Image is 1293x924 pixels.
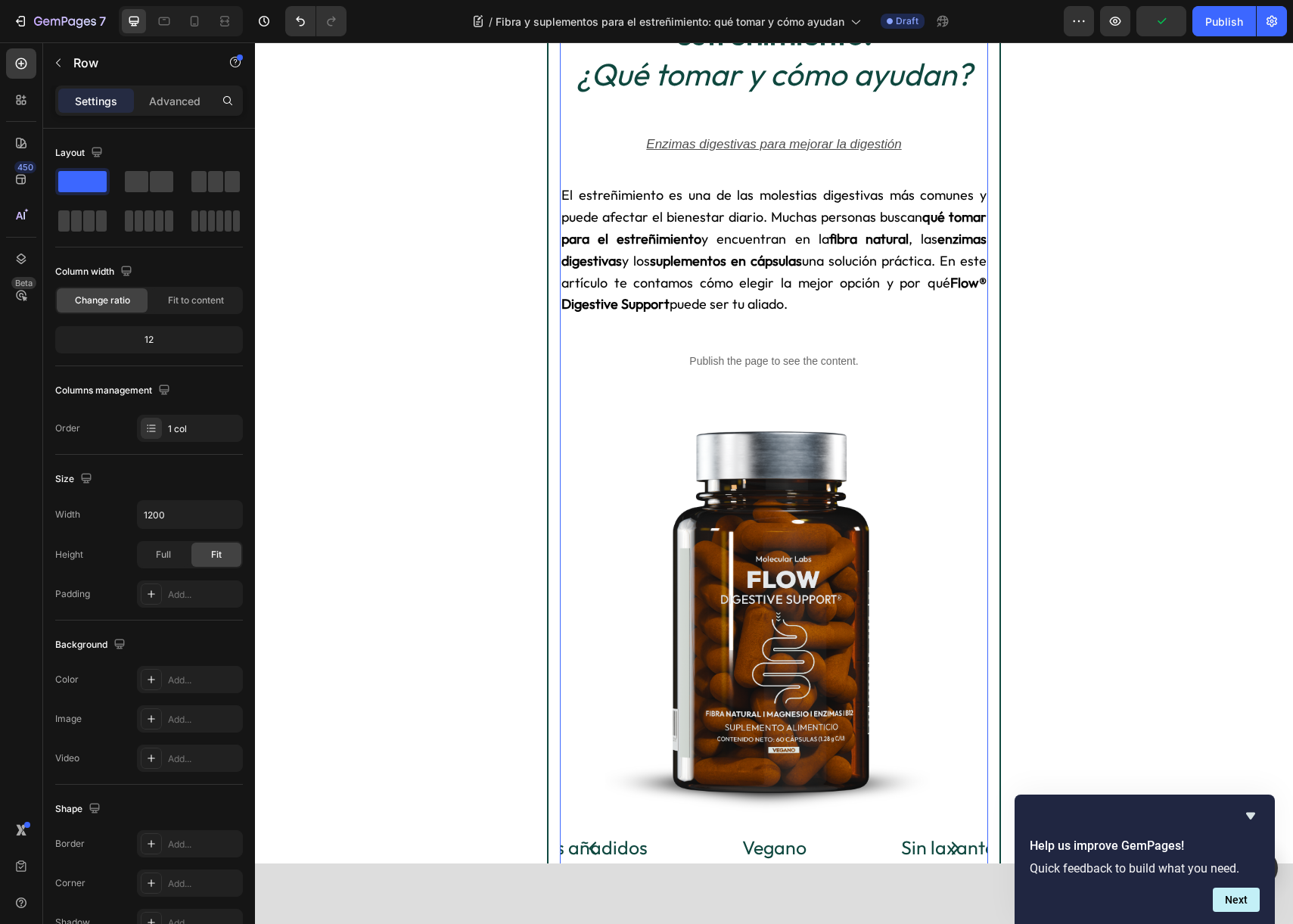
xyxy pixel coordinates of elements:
div: Color [55,673,79,686]
p: 7 [99,12,106,30]
div: Add... [168,713,239,726]
div: Add... [168,838,239,851]
div: Add... [168,877,239,891]
div: Corner [55,876,85,890]
div: Size [55,469,95,490]
i: ¿Qué tomar y cómo ayudan? [322,12,717,51]
div: 1 col [168,422,239,436]
strong: enzimas digestivas [306,188,732,227]
p: Quick feedback to build what you need. [1030,861,1260,876]
div: Width [55,508,80,521]
button: <p>Button</p> [984,833,1020,870]
div: Shape [55,799,104,820]
h2: Sin laxantes agresivos [636,792,844,820]
div: 450 [14,161,36,173]
div: Column width [55,262,135,282]
div: Background [55,635,129,655]
span: Draft [896,14,918,28]
span: Fit to content [168,294,224,307]
span: Full [156,548,171,562]
img: gempages_582843901660890073-429e1d5b-e30a-4bec-87cf-ef169966ed9b.png [317,375,721,779]
strong: suplementos en cápsulas [395,210,547,227]
input: Auto [138,501,242,528]
a: Enzimas digestivas para mejorar la digestión [391,70,646,114]
div: Order [55,422,80,435]
p: Settings [75,93,117,109]
button: Publish [1192,6,1256,36]
div: Columns management [55,381,173,401]
div: Height [55,548,83,562]
span: Change ratio [75,294,130,307]
button: Hide survey [1242,807,1260,825]
div: Beta [11,277,36,289]
div: 12 [58,329,240,350]
button: Carousel Next Arrow [679,785,721,827]
div: Add... [168,674,239,687]
button: Carousel Back Arrow [317,785,359,827]
div: Add... [168,588,239,602]
div: Undo/Redo [285,6,347,36]
iframe: Design area [255,42,1293,924]
p: Row [73,54,202,72]
span: / [489,14,493,30]
div: Help us improve GemPages! [1030,807,1260,912]
div: Add... [168,752,239,766]
div: Layout [55,143,106,163]
h2: Help us improve GemPages! [1030,837,1260,855]
h2: Vegano [415,792,623,820]
div: Border [55,837,85,851]
div: Rich Text Editor. Editing area: main [305,141,733,275]
button: Next question [1213,888,1260,912]
p: Advanced [149,93,200,109]
span: Fit [211,548,222,562]
div: Image [55,712,82,726]
div: Padding [55,587,90,601]
u: Enzimas digestivas para mejorar la digestión [391,95,646,109]
div: Publish [1205,14,1243,30]
p: Publish the page to see the content. [305,311,733,327]
span: El estreñimiento es una de las molestias digestivas más comunes y puede afectar el bienestar diar... [306,144,732,270]
strong: fibra natural [574,188,654,205]
span: Fibra y suplementos para el estreñimiento: qué tomar y cómo ayudan [496,14,844,30]
button: 7 [6,6,113,36]
div: Video [55,751,79,765]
